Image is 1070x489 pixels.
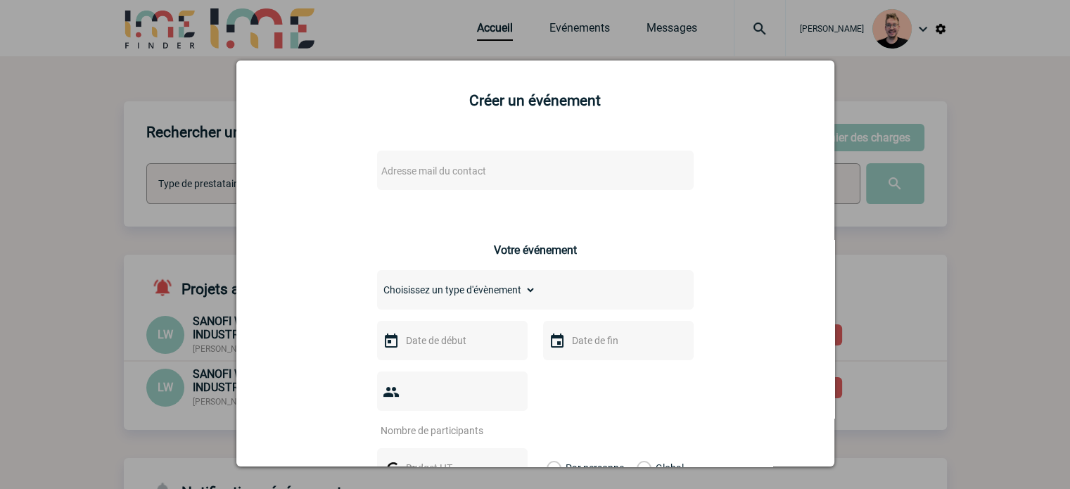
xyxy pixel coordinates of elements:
[402,459,499,477] input: Budget HT
[547,448,562,488] label: Par personne
[637,448,646,488] label: Global
[402,331,499,350] input: Date de début
[494,243,577,257] h3: Votre événement
[381,165,486,177] span: Adresse mail du contact
[568,331,665,350] input: Date de fin
[377,421,509,440] input: Nombre de participants
[254,92,817,109] h2: Créer un événement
